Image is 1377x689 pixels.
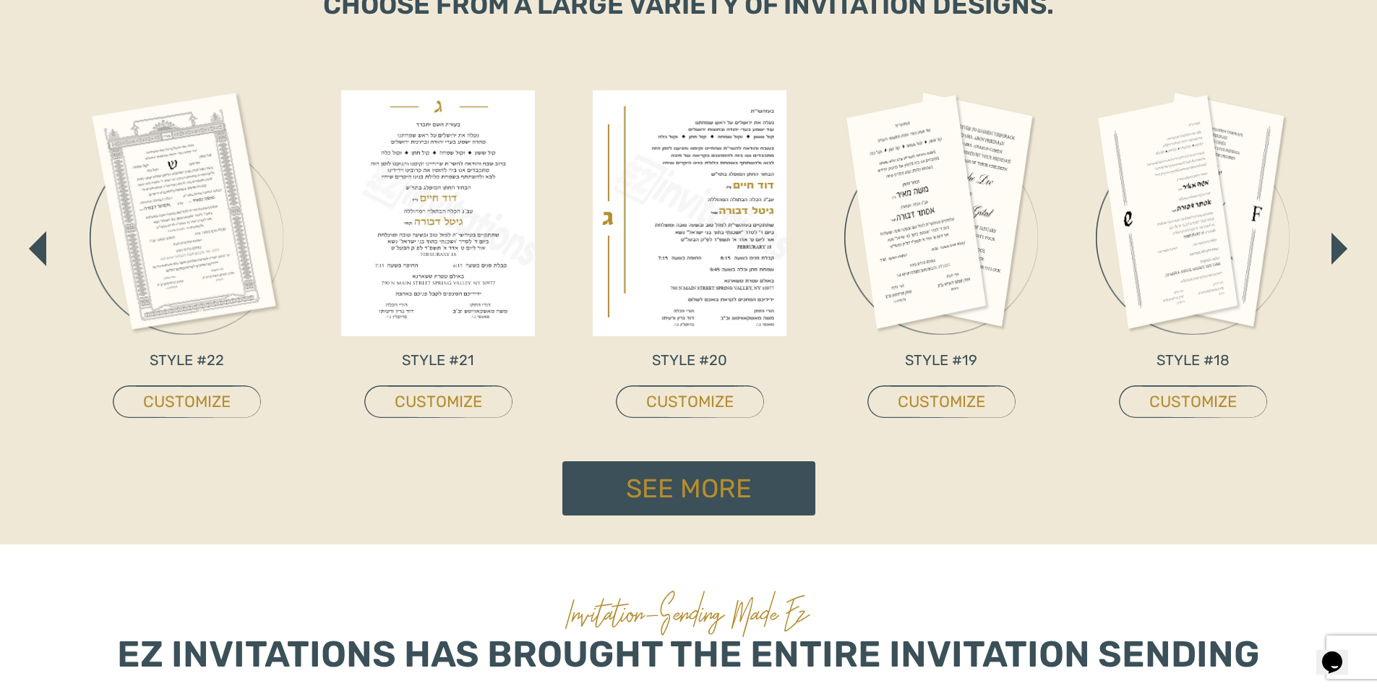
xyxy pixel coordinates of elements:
[867,349,1016,371] p: STYLE #19
[1119,385,1267,418] a: CUSTOMIZE
[1331,233,1347,265] img: ar_right.png
[1119,349,1267,371] p: STYLE #18
[593,90,786,336] img: 20_2025-02-03_185632.764239.jpg
[567,573,810,649] p: Invitation-Sending Made Ez
[90,90,283,336] img: Asset_33_2024-03-20_114233.220964.png
[1316,631,1363,675] iframe: chat widget
[29,231,46,266] img: ar_left.png
[867,385,1016,418] a: CUSTOMIZE
[113,385,261,418] a: CUSTOMIZE
[616,385,764,418] a: CUSTOMIZE
[364,349,512,371] p: STYLE #21
[113,349,261,371] p: STYLE #22
[844,90,1038,336] img: Asset_30_2024-03-20_114351.651696.png
[616,349,764,371] p: STYLE #20
[341,90,535,336] img: 21_2025-02-03_185535.460705.jpg
[364,385,512,418] a: CUSTOMIZE
[1096,90,1290,336] img: Asset_29_2024-03-20_114429.092542.png
[562,461,815,515] a: See More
